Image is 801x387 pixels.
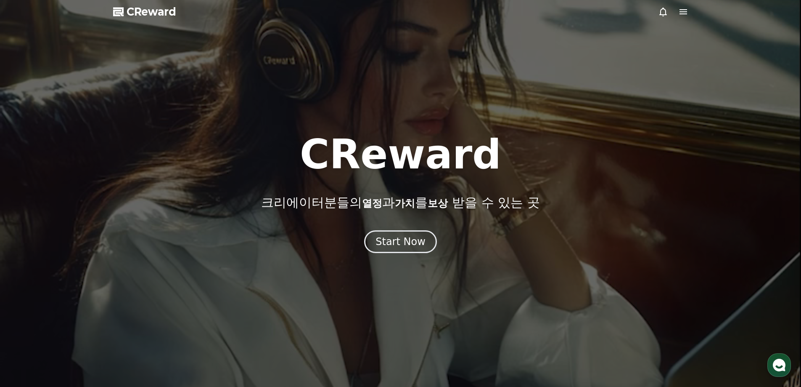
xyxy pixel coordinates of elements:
[300,134,501,175] h1: CReward
[362,198,382,209] span: 열정
[375,235,426,248] div: Start Now
[261,195,539,210] p: 크리에이터분들의 과 를 받을 수 있는 곳
[127,5,176,19] span: CReward
[428,198,448,209] span: 보상
[113,5,176,19] a: CReward
[395,198,415,209] span: 가치
[364,230,437,253] button: Start Now
[364,239,437,247] a: Start Now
